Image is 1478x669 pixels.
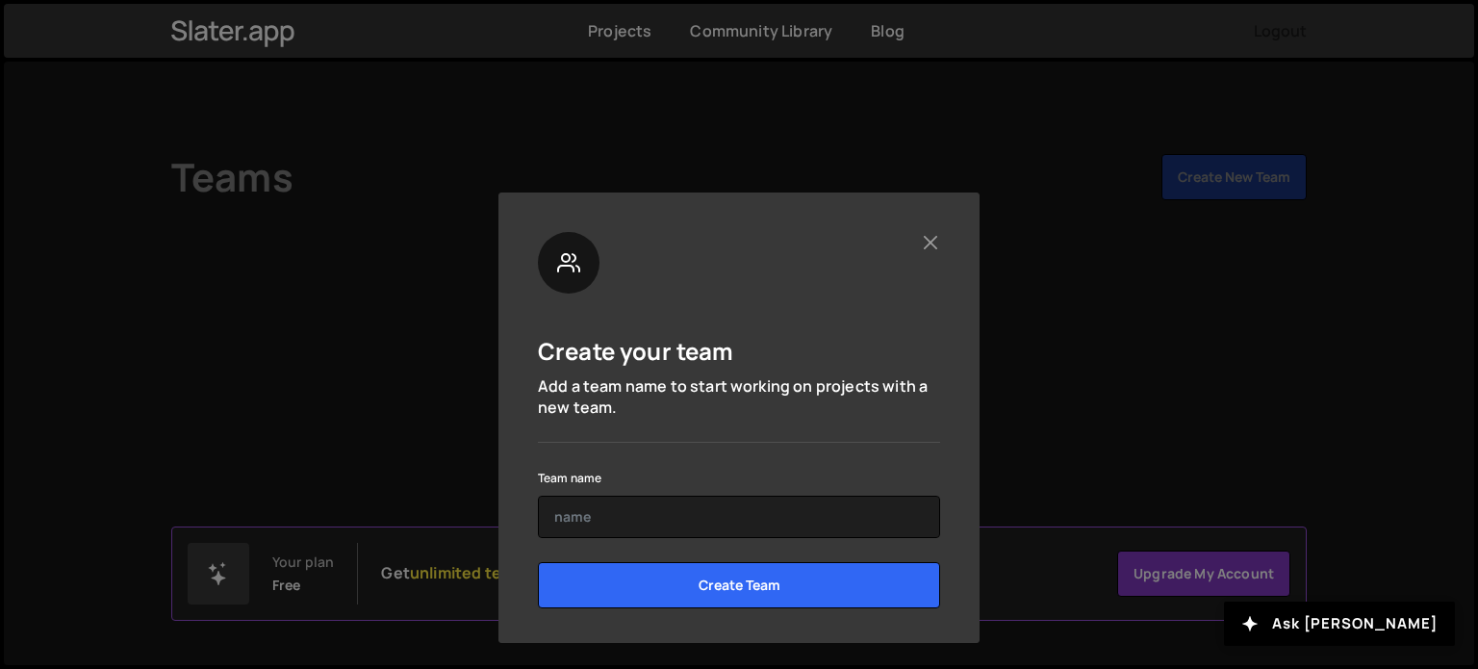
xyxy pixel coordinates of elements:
[538,562,940,608] input: Create Team
[538,496,940,538] input: name
[538,375,940,419] p: Add a team name to start working on projects with a new team.
[538,469,601,488] label: Team name
[1224,602,1455,646] button: Ask [PERSON_NAME]
[538,336,734,366] h5: Create your team
[920,232,940,252] button: Close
